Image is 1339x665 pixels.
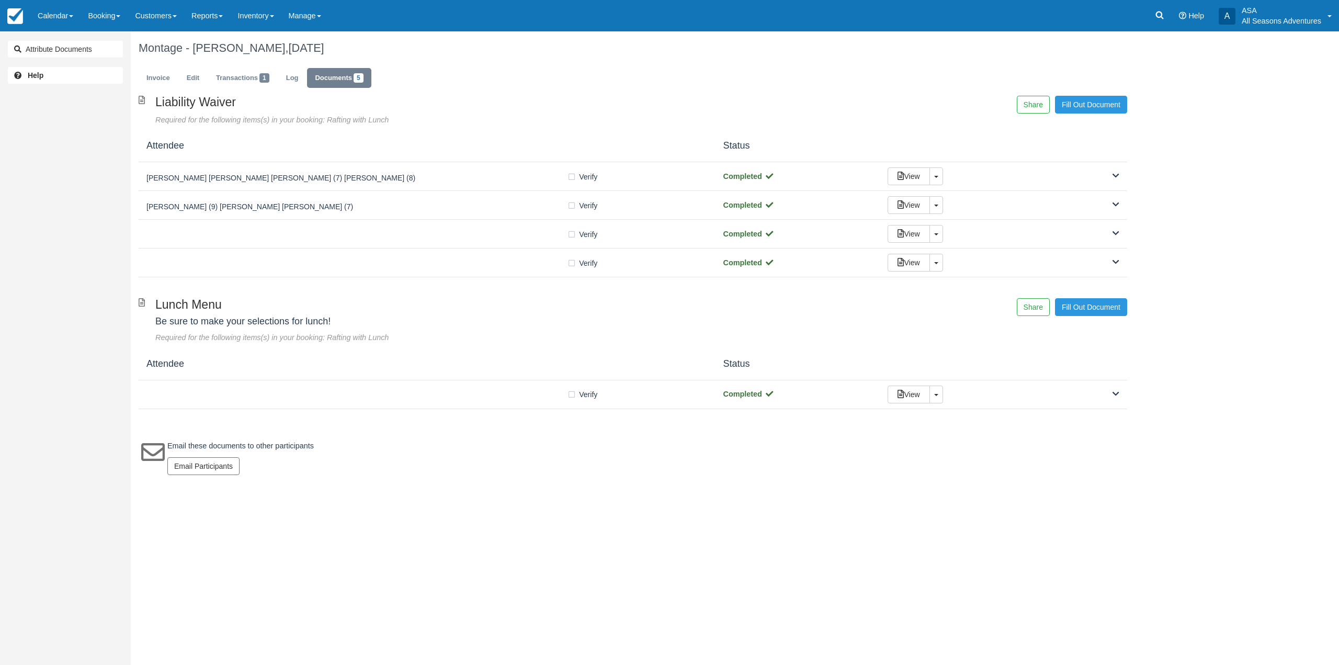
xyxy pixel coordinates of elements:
[8,41,123,58] button: Attribute Documents
[155,115,778,126] div: Required for the following items(s) in your booking: Rafting with Lunch
[723,201,774,209] strong: Completed
[354,73,364,83] span: 5
[139,141,716,151] h4: Attendee
[1242,16,1321,26] p: All Seasons Adventures
[1055,298,1127,316] a: Fill Out Document
[1242,5,1321,16] p: ASA
[8,67,123,84] a: Help
[579,229,597,240] span: Verify
[888,225,929,243] a: View
[1179,12,1186,19] i: Help
[139,68,178,88] a: Invoice
[723,390,774,398] strong: Completed
[155,298,778,311] h2: Lunch Menu
[888,196,929,214] a: View
[289,41,324,54] span: [DATE]
[723,172,774,181] strong: Completed
[7,8,23,24] img: checkfront-main-nav-mini-logo.png
[179,68,207,88] a: Edit
[1219,8,1235,25] div: A
[723,230,774,238] strong: Completed
[579,258,597,268] span: Verify
[146,203,567,211] h5: [PERSON_NAME] (9) [PERSON_NAME] [PERSON_NAME] (7)
[139,42,1127,54] h1: Montage - [PERSON_NAME],
[146,174,567,182] h5: [PERSON_NAME] [PERSON_NAME] [PERSON_NAME] (7) [PERSON_NAME] (8)
[307,68,371,88] a: Documents5
[259,73,269,83] span: 1
[1017,298,1050,316] button: Share
[155,96,778,109] h2: Liability Waiver
[1055,96,1127,114] a: Fill Out Document
[888,254,929,272] a: View
[716,359,880,369] h4: Status
[723,258,774,267] strong: Completed
[155,332,778,343] div: Required for the following items(s) in your booking: Rafting with Lunch
[28,71,43,80] b: Help
[208,68,277,88] a: Transactions1
[167,457,240,475] button: Email Participants
[167,441,314,452] p: Email these documents to other participants
[278,68,307,88] a: Log
[716,141,880,151] h4: Status
[579,200,597,211] span: Verify
[579,172,597,182] span: Verify
[139,359,716,369] h4: Attendee
[888,386,929,403] a: View
[155,317,778,327] h4: Be sure to make your selections for lunch!
[1017,96,1050,114] button: Share
[1188,12,1204,20] span: Help
[579,389,597,400] span: Verify
[888,167,929,185] a: View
